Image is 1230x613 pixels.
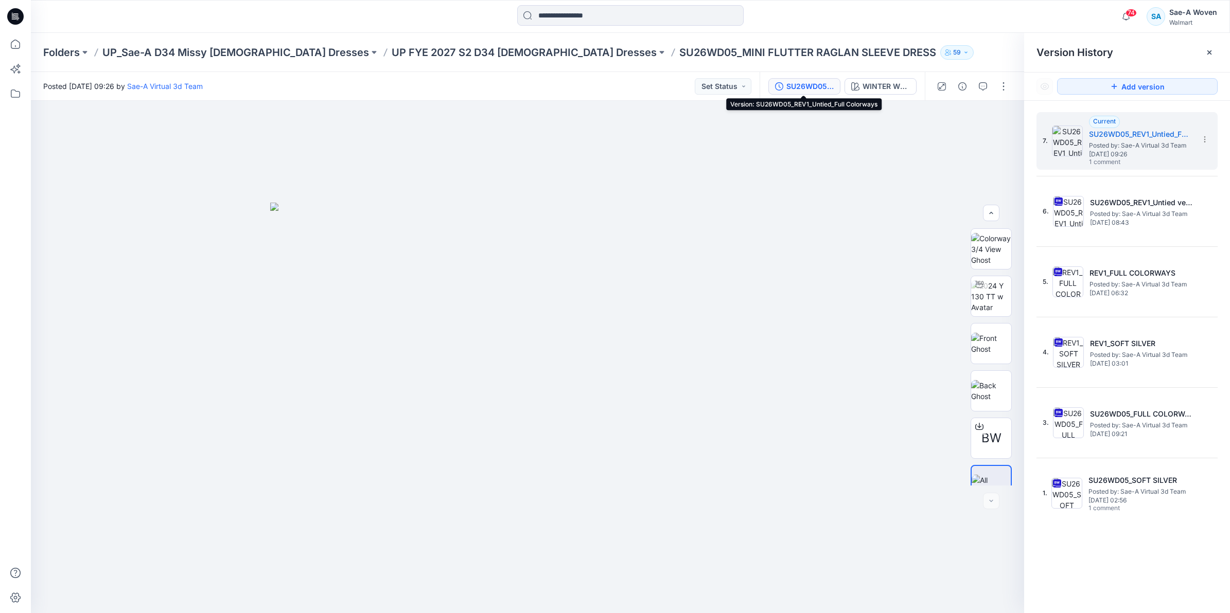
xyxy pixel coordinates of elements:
img: Colorway 3/4 View Ghost [971,233,1011,265]
button: 59 [940,45,974,60]
span: 1 comment [1088,504,1161,513]
span: Posted by: Sae-A Virtual 3d Team [1089,140,1192,151]
button: Close [1205,48,1214,57]
p: 59 [953,47,961,58]
span: 1. [1043,489,1047,498]
span: BW [981,429,1001,447]
div: WINTER WHITE [863,81,910,92]
span: 5. [1043,277,1048,286]
span: Posted [DATE] 09:26 by [43,81,203,92]
span: [DATE] 08:43 [1090,219,1193,226]
div: SA [1147,7,1165,26]
img: SU26WD05_REV1_Untied_Full Colorways [1052,125,1083,156]
span: [DATE] 06:32 [1090,290,1192,297]
button: Show Hidden Versions [1036,78,1053,95]
span: Posted by: Sae-A Virtual 3d Team [1090,279,1192,290]
span: [DATE] 09:26 [1089,151,1192,158]
a: UP_Sae-A D34 Missy [DEMOGRAPHIC_DATA] Dresses [102,45,369,60]
h5: REV1_SOFT SILVER [1090,337,1193,350]
img: Front Ghost [971,333,1011,354]
img: SU26WD05_FULL COLORWAYS [1053,407,1084,438]
button: Add version [1057,78,1218,95]
img: All colorways [972,475,1011,496]
span: 3. [1043,418,1049,427]
span: Posted by: Sae-A Virtual 3d Team [1090,209,1193,219]
span: Version History [1036,46,1113,59]
span: Posted by: Sae-A Virtual 3d Team [1088,486,1191,497]
a: Sae-A Virtual 3d Team [127,82,203,91]
img: REV1_SOFT SILVER [1053,337,1084,368]
span: 74 [1126,9,1137,17]
img: REV1_FULL COLORWAYS [1052,266,1083,297]
button: Details [954,78,971,95]
a: UP FYE 2027 S2 D34 [DEMOGRAPHIC_DATA] Dresses [392,45,657,60]
p: SU26WD05_MINI FLUTTER RAGLAN SLEEVE DRESS [679,45,936,60]
a: Folders [43,45,80,60]
span: Current [1093,117,1116,125]
div: Sae-A Woven [1169,6,1217,19]
div: SU26WD05_REV1_Untied_Full Colorways [786,81,834,92]
h5: SU26WD05_SOFT SILVER [1088,474,1191,486]
img: eyJhbGciOiJIUzI1NiIsImtpZCI6IjAiLCJzbHQiOiJzZXMiLCJ0eXAiOiJKV1QifQ.eyJkYXRhIjp7InR5cGUiOiJzdG9yYW... [270,203,785,613]
img: SU26WD05_REV1_Untied version [1053,196,1084,227]
button: WINTER WHITE [845,78,917,95]
h5: SU26WD05_REV1_Untied version [1090,196,1193,209]
span: Posted by: Sae-A Virtual 3d Team [1090,350,1193,360]
span: [DATE] 02:56 [1088,497,1191,504]
span: Posted by: Sae-A Virtual 3d Team [1090,420,1193,430]
img: SU26WD05_SOFT SILVER [1051,478,1082,509]
h5: SU26WD05_FULL COLORWAYS [1090,408,1193,420]
span: [DATE] 03:01 [1090,360,1193,367]
span: 4. [1043,348,1049,357]
h5: SU26WD05_REV1_Untied_Full Colorways [1089,128,1192,140]
span: [DATE] 09:21 [1090,430,1193,438]
button: SU26WD05_REV1_Untied_Full Colorways [768,78,840,95]
img: 2024 Y 130 TT w Avatar [971,280,1011,313]
span: 7. [1043,136,1048,146]
div: Walmart [1169,19,1217,26]
img: Back Ghost [971,380,1011,402]
h5: REV1_FULL COLORWAYS [1090,267,1192,279]
span: 6. [1043,207,1049,216]
span: 1 comment [1089,158,1161,167]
